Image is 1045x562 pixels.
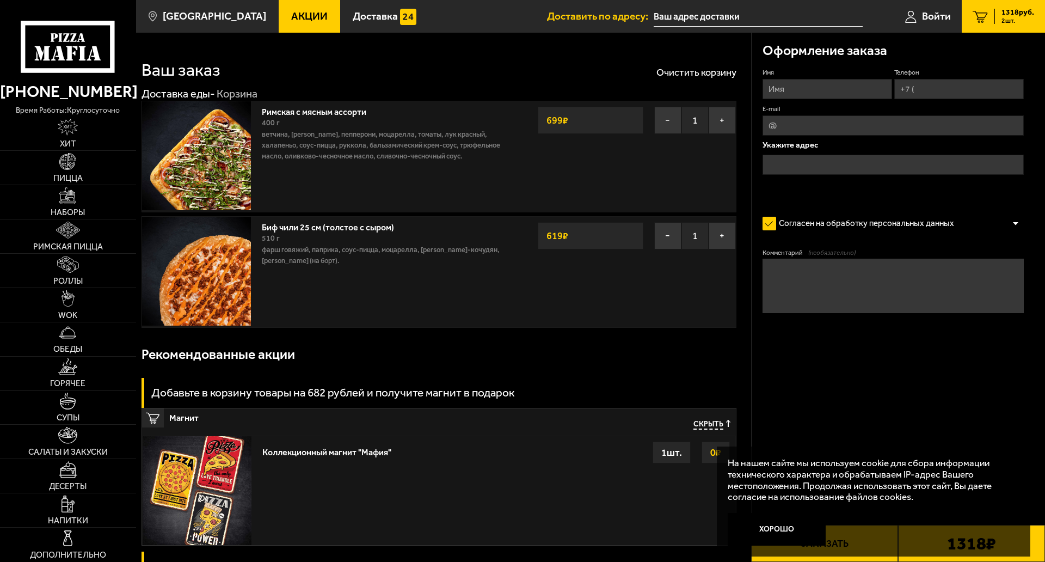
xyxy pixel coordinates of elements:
span: Дополнительно [30,551,106,559]
button: Хорошо [728,513,826,546]
label: Комментарий [763,248,1024,258]
input: +7 ( [894,79,1024,99]
button: Очистить корзину [656,68,736,77]
span: Войти [922,11,951,21]
label: Имя [763,68,892,77]
span: Салаты и закуски [28,448,108,456]
strong: 699 ₽ [544,110,571,131]
span: Напитки [48,517,88,525]
span: 1318 руб. [1001,9,1034,16]
span: [GEOGRAPHIC_DATA] [163,11,266,21]
span: Горячее [50,380,85,388]
p: Укажите адрес [763,141,1024,149]
span: Доставка [353,11,398,21]
span: Пицца [53,174,83,182]
span: (необязательно) [808,248,856,258]
span: 2 шт. [1001,17,1034,24]
p: На нашем сайте мы используем cookie для сбора информации технического характера и обрабатываем IP... [728,457,1013,503]
input: Имя [763,79,892,99]
h3: Рекомендованные акции [142,347,295,361]
span: Акции [291,11,328,21]
span: Супы [57,414,79,422]
a: Коллекционный магнит "Мафия"0₽1шт. [142,436,736,545]
a: Римская с мясным ассорти [262,103,377,117]
div: Коллекционный магнит "Мафия" [262,442,391,457]
p: фарш говяжий, паприка, соус-пицца, моцарелла, [PERSON_NAME]-кочудян, [PERSON_NAME] (на борт). [262,245,505,266]
h3: Оформление заказа [763,44,887,57]
p: ветчина, [PERSON_NAME], пепперони, моцарелла, томаты, лук красный, халапеньо, соус-пицца, руккола... [262,129,505,162]
span: Доставить по адресу: [547,11,654,21]
span: 1 [681,107,709,134]
div: 1 шт. [653,442,691,463]
label: Согласен на обработку персональных данных [763,213,965,235]
button: + [709,222,736,249]
span: Десерты [49,482,87,491]
span: Римская пицца [33,243,103,251]
span: Роллы [53,277,83,285]
span: 400 г [262,118,280,127]
span: WOK [58,311,77,320]
span: 510 г [262,234,280,243]
span: Хит [60,140,76,148]
button: + [709,107,736,134]
span: 1 [681,222,709,249]
button: − [654,107,681,134]
strong: 619 ₽ [544,225,571,246]
label: Телефон [894,68,1024,77]
h1: Ваш заказ [142,61,220,78]
input: Ваш адрес доставки [654,7,863,27]
img: 15daf4d41897b9f0e9f617042186c801.svg [400,9,416,25]
strong: 0 ₽ [708,442,724,463]
div: Корзина [217,87,257,101]
span: Магнит [169,408,526,423]
button: Скрыть [693,420,730,430]
input: @ [763,115,1024,136]
span: Скрыть [693,420,723,430]
span: Обеды [53,345,82,353]
button: − [654,222,681,249]
a: Доставка еды- [142,87,215,100]
a: Биф чили 25 см (толстое с сыром) [262,219,405,233]
h3: Добавьте в корзину товары на 682 рублей и получите магнит в подарок [151,387,514,398]
label: E-mail [763,105,1024,114]
span: Наборы [51,209,85,217]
